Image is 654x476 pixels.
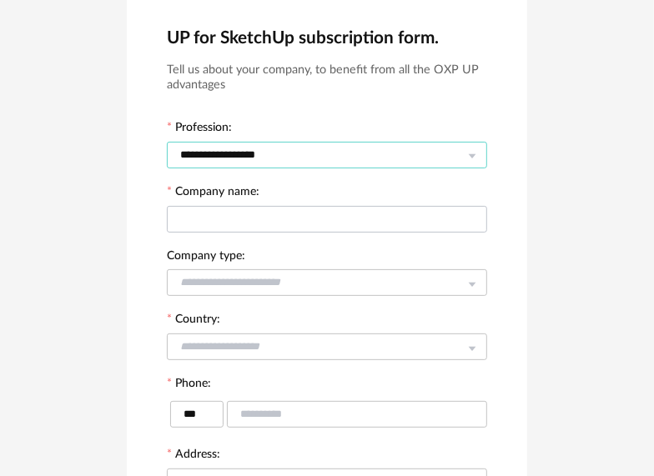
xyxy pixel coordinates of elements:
h2: UP for SketchUp subscription form. [167,27,487,49]
label: Company type: [167,250,245,265]
label: Profession: [167,122,232,137]
label: Address: [167,448,220,463]
label: Phone: [167,378,211,393]
label: Company name: [167,186,259,201]
label: Country: [167,313,220,328]
h3: Tell us about your company, to benefit from all the OXP UP advantages [167,63,487,93]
